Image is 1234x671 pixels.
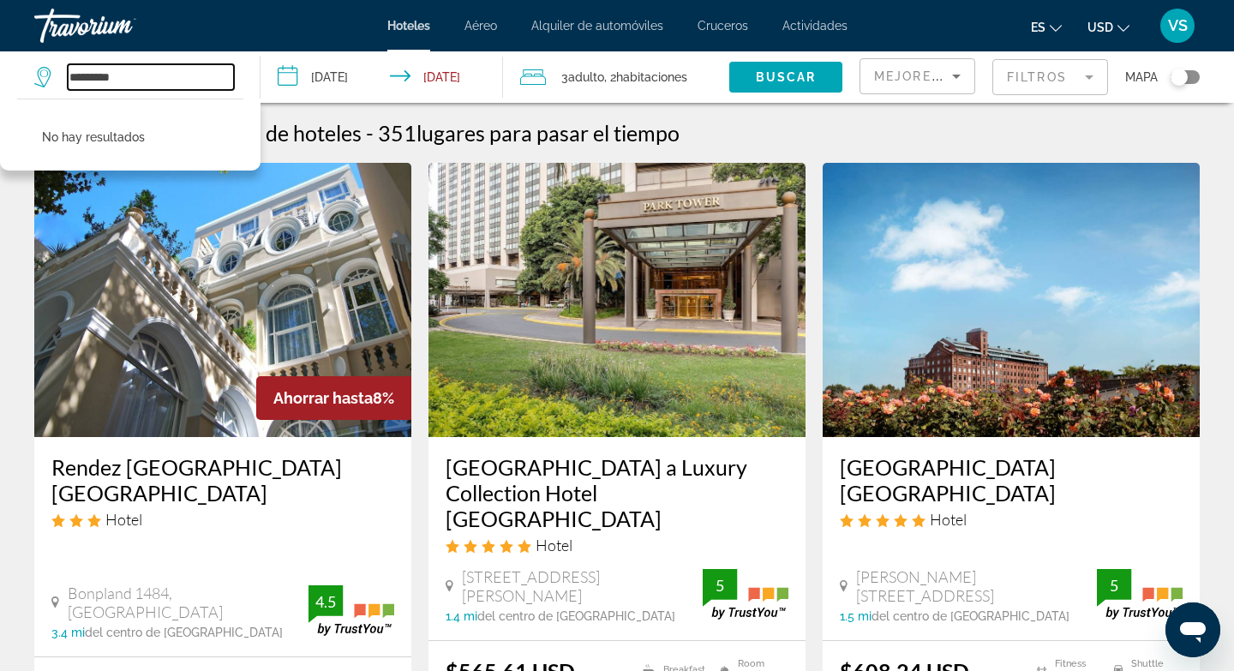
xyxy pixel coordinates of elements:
[42,125,145,149] p: No hay resultados
[840,609,872,623] span: 1.5 mi
[703,569,788,620] img: trustyou-badge.svg
[604,65,687,89] span: , 2
[51,626,85,639] span: 3.4 mi
[446,609,477,623] span: 1.4 mi
[446,536,788,554] div: 5 star Hotel
[308,591,343,612] div: 4.5
[503,51,729,103] button: Travelers: 3 adults, 0 children
[729,62,842,93] button: Buscar
[68,584,308,621] span: Bonpland 1484, [GEOGRAPHIC_DATA]
[105,510,142,529] span: Hotel
[446,454,788,531] a: [GEOGRAPHIC_DATA] a Luxury Collection Hotel [GEOGRAPHIC_DATA]
[1087,21,1113,34] span: USD
[1125,65,1158,89] span: Mapa
[462,567,703,605] span: [STREET_ADDRESS][PERSON_NAME]
[34,163,411,437] img: Hotel image
[930,510,967,529] span: Hotel
[34,3,206,48] a: Travorium
[1155,8,1200,44] button: User Menu
[698,19,748,33] a: Cruceros
[1097,575,1131,596] div: 5
[840,454,1183,506] a: [GEOGRAPHIC_DATA] [GEOGRAPHIC_DATA]
[477,609,675,623] span: del centro de [GEOGRAPHIC_DATA]
[464,19,497,33] a: Aéreo
[387,19,430,33] a: Hoteles
[536,536,572,554] span: Hotel
[366,120,374,146] span: -
[1158,69,1200,85] button: Toggle map
[616,70,687,84] span: habitaciones
[428,163,806,437] img: Hotel image
[1087,15,1129,39] button: Change currency
[703,575,737,596] div: 5
[531,19,663,33] a: Alquiler de automóviles
[568,70,604,84] span: Adulto
[874,66,961,87] mat-select: Sort by
[1031,15,1062,39] button: Change language
[856,567,1097,605] span: [PERSON_NAME][STREET_ADDRESS]
[756,70,817,84] span: Buscar
[872,609,1069,623] span: del centro de [GEOGRAPHIC_DATA]
[1097,569,1183,620] img: trustyou-badge.svg
[51,454,394,506] a: Rendez [GEOGRAPHIC_DATA] [GEOGRAPHIC_DATA]
[992,58,1108,96] button: Filter
[561,65,604,89] span: 3
[51,510,394,529] div: 3 star Hotel
[261,51,504,103] button: Check-in date: Sep 22, 2025 Check-out date: Sep 24, 2025
[1031,21,1045,34] span: es
[378,120,680,146] h2: 351
[782,19,848,33] a: Actividades
[308,585,394,636] img: trustyou-badge.svg
[256,376,411,420] div: 8%
[840,510,1183,529] div: 5 star Hotel
[273,389,373,407] span: Ahorrar hasta
[874,69,1045,83] span: Mejores descuentos
[1165,602,1220,657] iframe: Button to launch messaging window
[85,626,283,639] span: del centro de [GEOGRAPHIC_DATA]
[1168,17,1188,34] span: VS
[416,120,680,146] span: lugares para pasar el tiempo
[823,163,1200,437] img: Hotel image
